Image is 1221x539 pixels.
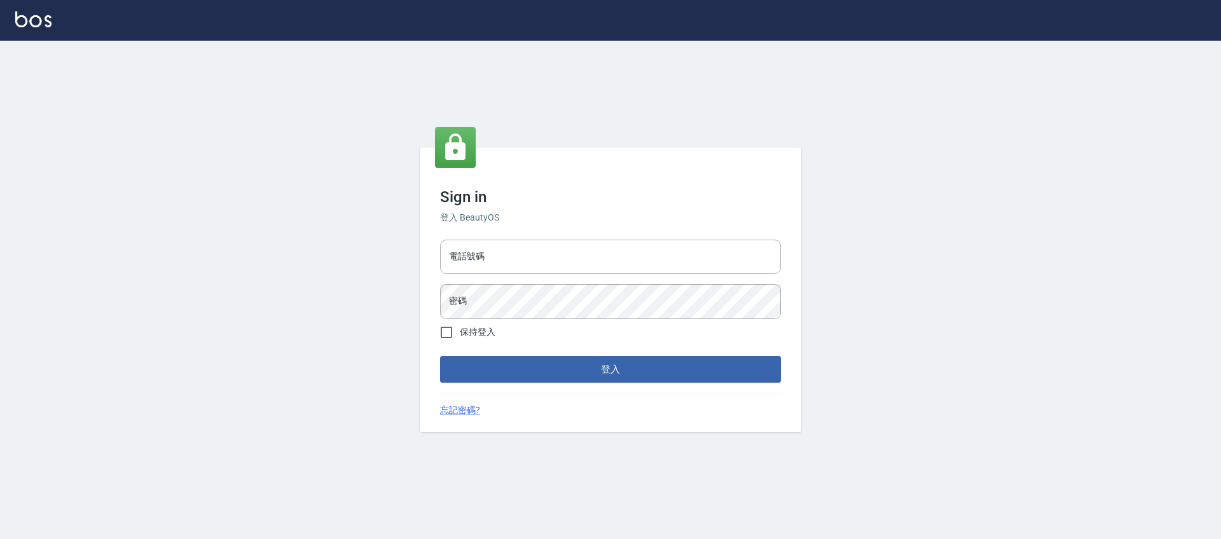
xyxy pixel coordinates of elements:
[440,404,480,417] a: 忘記密碼?
[440,188,781,206] h3: Sign in
[460,325,495,339] span: 保持登入
[440,211,781,224] h6: 登入 BeautyOS
[15,11,52,27] img: Logo
[440,356,781,383] button: 登入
